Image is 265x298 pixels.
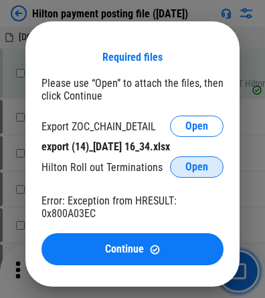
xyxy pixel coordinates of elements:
button: Open [170,116,224,137]
span: Continue [105,244,144,255]
div: export (14)_[DATE] 16_34.xlsx [41,140,224,153]
div: Required files [102,51,163,63]
div: Export ZOC_CHAIN_DETAIL [41,120,156,133]
span: Open [185,162,208,172]
div: Please use “Open” to attach the files, then click Continue [41,77,224,102]
div: Hilton Roll out Terminations [41,161,163,174]
button: Open [170,156,224,178]
span: Open [185,121,208,132]
div: Error: Exception from HRESULT: 0x800A03EC [41,194,224,220]
button: ContinueContinue [41,233,224,265]
img: Continue [149,244,161,255]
